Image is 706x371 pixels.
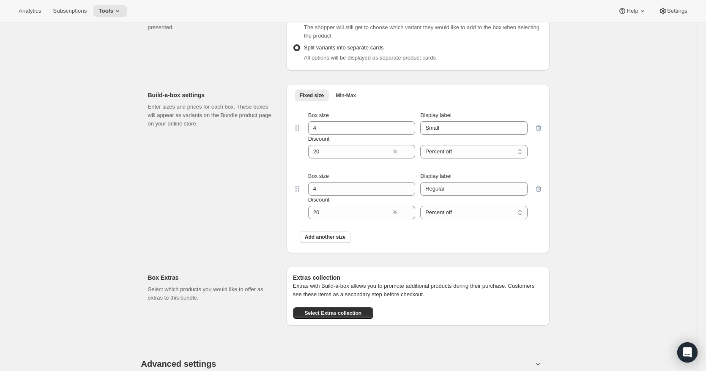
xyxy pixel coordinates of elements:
[677,342,698,363] div: Open Intercom Messenger
[53,8,87,14] span: Subscriptions
[308,173,329,179] span: Box size
[308,121,402,135] input: Box size
[308,182,402,196] input: Box size
[308,112,329,118] span: Box size
[613,5,651,17] button: Help
[304,24,539,39] span: The shopper will still get to choose which variant they would like to add to the box when selecti...
[393,148,398,155] span: %
[300,92,324,99] span: Fixed size
[99,8,113,14] span: Tools
[393,209,398,216] span: %
[148,103,273,128] p: Enter sizes and prices for each box. These boxes will appear as variants on the Bundle product pa...
[148,91,273,99] h2: Build-a-box settings
[148,285,273,302] p: Select which products you would like to offer as extras to this bundle.
[293,282,543,299] p: Extras with Build-a-box allows you to promote additional products during their purchase. Customer...
[305,234,346,240] span: Add another size
[148,15,273,32] p: Basic attributes of how the build-a-box is presented.
[654,5,692,17] button: Settings
[304,44,384,51] span: Split variants into separate cards
[293,307,373,319] button: Select Extras collection
[420,121,527,135] input: Display label
[627,8,638,14] span: Help
[48,5,92,17] button: Subscriptions
[300,231,351,243] button: Add another size
[148,273,273,282] h2: Box Extras
[308,196,330,203] span: Discount
[667,8,687,14] span: Settings
[420,182,527,196] input: Display label
[336,92,356,99] span: Min-Max
[420,112,452,118] span: Display label
[304,55,436,61] span: All options will be displayed as separate product cards
[420,173,452,179] span: Display label
[14,5,46,17] button: Analytics
[304,310,361,316] span: Select Extras collection
[293,273,543,282] h6: Extras collection
[141,357,216,371] span: Advanced settings
[93,5,127,17] button: Tools
[19,8,41,14] span: Analytics
[308,136,330,142] span: Discount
